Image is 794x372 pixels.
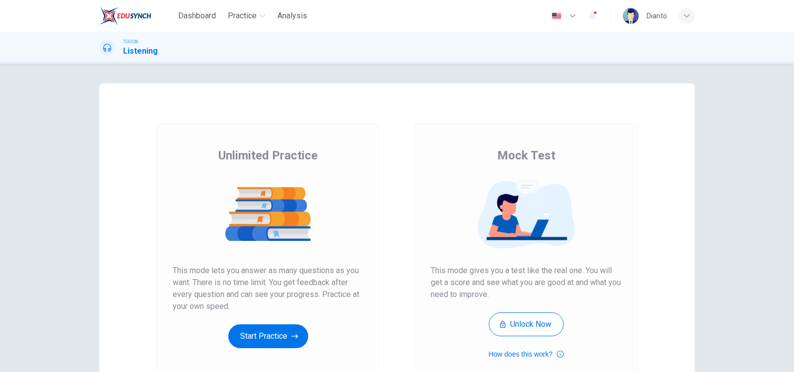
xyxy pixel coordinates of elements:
span: Practice [228,10,257,22]
span: This mode gives you a test like the real one. You will get a score and see what you are good at a... [431,265,621,300]
span: TOEIC® [123,38,138,45]
span: Unlimited Practice [218,148,318,163]
div: Dianto [647,10,667,22]
button: Start Practice [228,324,308,348]
img: en [550,12,563,20]
a: EduSynch logo [99,6,174,26]
button: Unlock Now [489,312,564,336]
span: This mode lets you answer as many questions as you want. There is no time limit. You get feedback... [173,265,363,312]
span: Dashboard [178,10,216,22]
h1: Listening [123,45,158,57]
button: How does this work? [488,348,563,360]
span: Mock Test [497,148,555,163]
button: Dashboard [174,7,220,25]
span: Analysis [277,10,307,22]
img: Profile picture [623,8,639,24]
button: Analysis [273,7,311,25]
img: EduSynch logo [99,6,151,26]
button: Practice [224,7,269,25]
